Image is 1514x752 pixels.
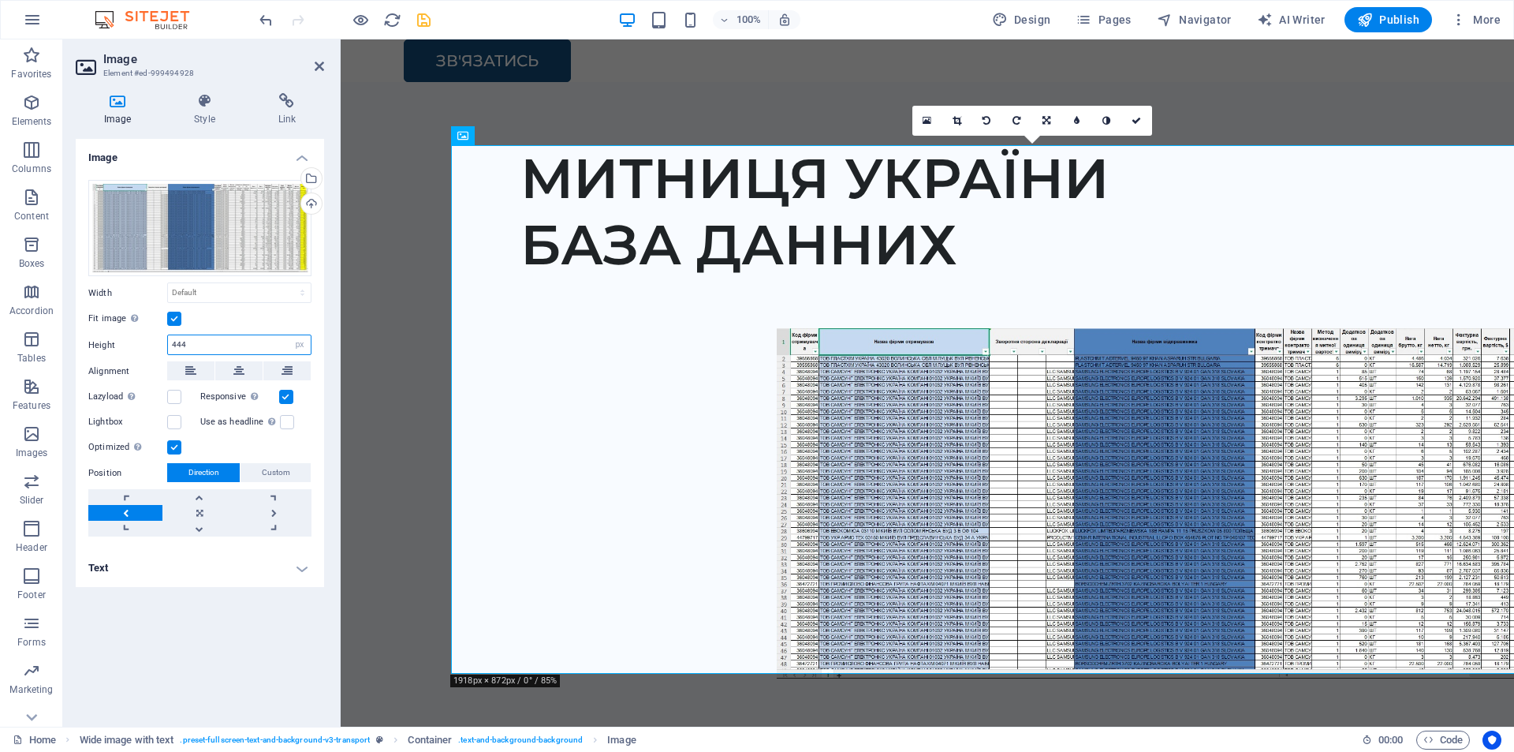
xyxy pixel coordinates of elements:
label: Responsive [200,387,279,406]
p: Elements [12,115,52,128]
h4: Style [166,93,249,126]
span: Publish [1357,12,1419,28]
a: Select files from the file manager, stock photos, or upload file(s) [912,106,942,136]
span: Navigator [1157,12,1232,28]
button: undo [256,10,275,29]
label: Lightbox [88,413,167,432]
p: Images [16,447,48,459]
span: Code [1423,731,1463,750]
span: Click to select. Double-click to edit [408,731,452,750]
p: Accordion [9,305,54,317]
label: Optimized [88,438,167,457]
a: Rotate right 90° [1002,106,1032,136]
span: AI Writer [1257,12,1326,28]
span: Design [992,12,1051,28]
p: Columns [12,163,51,175]
a: Greyscale [1092,106,1122,136]
span: Direction [188,463,219,482]
p: Features [13,399,50,412]
p: Tables [17,352,46,365]
button: Navigator [1150,7,1238,32]
h4: Image [76,139,324,167]
label: Use as headline [200,413,280,432]
p: Header [16,541,47,554]
button: reload [382,10,401,29]
button: More [1445,7,1507,32]
a: Blur [1062,106,1092,136]
a: Crop mode [942,106,972,136]
button: Usercentrics [1482,731,1501,750]
button: Code [1416,731,1470,750]
h6: Session time [1362,731,1404,750]
p: Forms [17,636,46,649]
button: Design [986,7,1057,32]
p: Slider [20,494,44,507]
span: More [1451,12,1501,28]
label: Alignment [88,362,167,381]
a: Confirm ( Ctrl ⏎ ) [1122,106,1152,136]
div: priklad-auKpF7eRTPSEKXJyoXTTsg.jpg [88,180,311,277]
a: Rotate left 90° [972,106,1002,136]
button: Custom [241,463,311,482]
h6: 100% [736,10,762,29]
h3: Element #ed-999494928 [103,66,293,80]
span: Click to select. Double-click to edit [80,731,174,750]
p: Boxes [19,257,45,270]
label: Position [88,464,167,483]
button: Publish [1344,7,1432,32]
label: Fit image [88,309,167,328]
img: Editor Logo [91,10,209,29]
label: Height [88,341,167,350]
h4: Text [76,549,324,587]
a: Click to cancel selection. Double-click to open Pages [13,731,56,750]
i: On resize automatically adjust zoom level to fit chosen device. [778,13,792,27]
label: Width [88,289,167,297]
label: Lazyload [88,387,167,406]
i: Reload page [383,11,401,29]
span: . text-and-background-background [458,731,583,750]
i: Undo: Change image (Ctrl+Z) [257,11,275,29]
span: 00 00 [1378,731,1403,750]
a: Change orientation [1032,106,1062,136]
span: Custom [262,463,290,482]
button: Click here to leave preview mode and continue editing [351,10,370,29]
button: 100% [713,10,769,29]
span: . preset-fullscreen-text-and-background-v3-transport [180,731,370,750]
nav: breadcrumb [80,731,636,750]
span: : [1389,734,1392,746]
p: Favorites [11,68,51,80]
button: AI Writer [1251,7,1332,32]
i: Save (Ctrl+S) [415,11,433,29]
h2: Image [103,52,324,66]
button: save [414,10,433,29]
h4: Link [250,93,324,126]
p: Marketing [9,683,53,696]
span: Click to select. Double-click to edit [607,731,636,750]
i: This element is a customizable preset [376,735,383,744]
button: Pages [1069,7,1137,32]
button: Direction [167,463,240,482]
p: Content [14,210,49,223]
span: Pages [1076,12,1131,28]
h4: Image [76,93,166,126]
p: Footer [17,589,46,601]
